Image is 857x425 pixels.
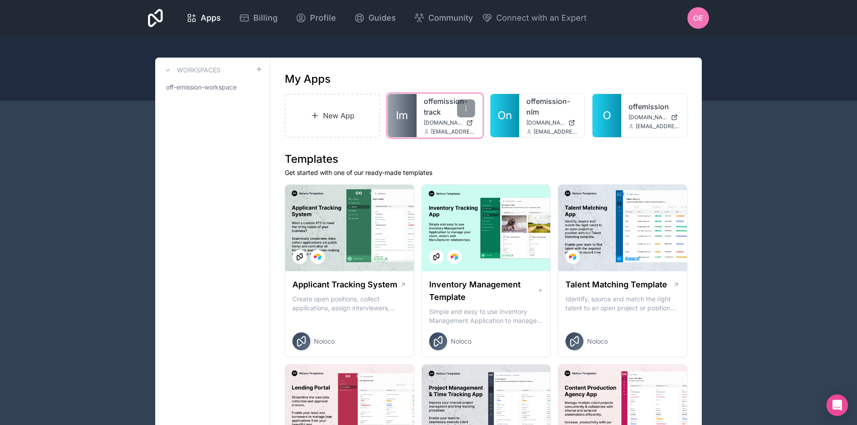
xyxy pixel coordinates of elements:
h1: Inventory Management Template [429,278,537,304]
span: Guides [368,12,396,24]
a: offemission-track [424,96,475,117]
img: Airtable Logo [569,253,576,260]
span: Im [396,108,408,123]
a: Guides [347,8,403,28]
span: Profile [310,12,336,24]
a: offemission-nlm [526,96,578,117]
a: off-emission-workspace [162,79,263,95]
a: [DOMAIN_NAME] [628,114,680,121]
a: Workspaces [162,65,220,76]
span: Noloco [587,337,608,346]
span: On [498,108,512,123]
a: Profile [288,8,343,28]
span: [DOMAIN_NAME] [526,119,565,126]
span: Community [428,12,473,24]
h1: Applicant Tracking System [292,278,397,291]
span: Connect with an Expert [496,12,587,24]
span: Apps [201,12,221,24]
span: O [603,108,611,123]
a: Billing [232,8,285,28]
a: Im [388,94,417,137]
p: Identify, source and match the right talent to an open project or position with our Talent Matchi... [565,295,680,313]
span: Noloco [451,337,471,346]
span: [EMAIL_ADDRESS][DOMAIN_NAME] [534,128,578,135]
p: Create open positions, collect applications, assign interviewers, centralise candidate feedback a... [292,295,407,313]
a: Community [407,8,480,28]
span: Noloco [314,337,335,346]
span: [DOMAIN_NAME] [424,119,462,126]
a: O [592,94,621,137]
span: [DOMAIN_NAME] [628,114,667,121]
p: Get started with one of our ready-made templates [285,168,687,177]
img: Airtable Logo [451,253,458,260]
span: OE [693,13,703,23]
span: off-emission-workspace [166,83,237,92]
img: Airtable Logo [314,253,321,260]
button: Connect with an Expert [482,12,587,24]
p: Simple and easy to use Inventory Management Application to manage your stock, orders and Manufact... [429,307,543,325]
span: [EMAIL_ADDRESS][DOMAIN_NAME] [636,123,680,130]
div: Open Intercom Messenger [826,394,848,416]
a: New App [285,94,380,138]
span: Billing [253,12,278,24]
h1: Talent Matching Template [565,278,667,291]
a: On [490,94,519,137]
a: [DOMAIN_NAME] [526,119,578,126]
h1: My Apps [285,72,331,86]
a: offemission [628,101,680,112]
a: Apps [179,8,228,28]
h1: Templates [285,152,687,166]
span: [EMAIL_ADDRESS][DOMAIN_NAME] [431,128,475,135]
a: [DOMAIN_NAME] [424,119,475,126]
h3: Workspaces [177,66,220,75]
